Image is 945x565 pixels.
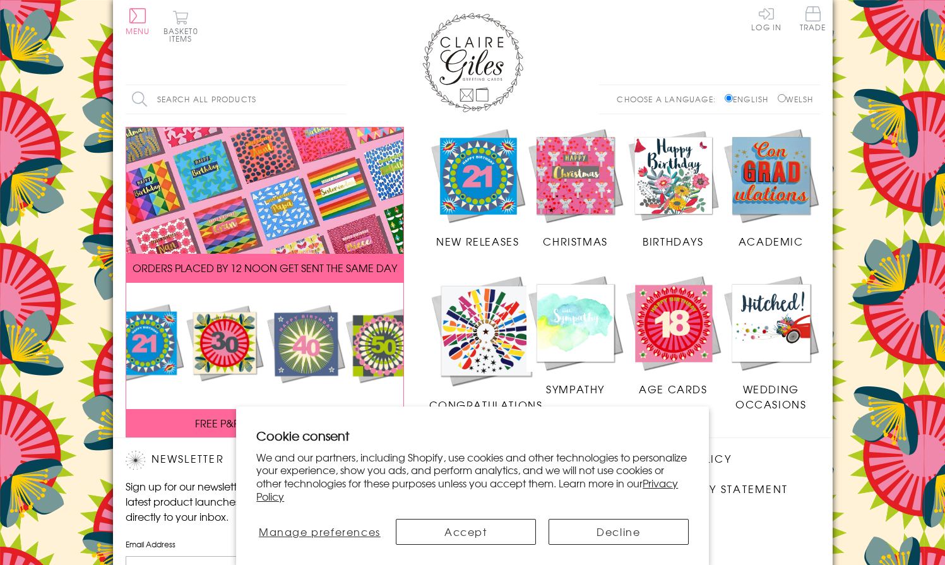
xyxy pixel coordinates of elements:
[429,274,543,412] a: Congratulations
[800,6,826,33] a: Trade
[639,381,707,396] span: Age Cards
[429,397,543,412] span: Congratulations
[195,415,334,431] span: FREE P&P ON ALL UK ORDERS
[133,260,397,275] span: ORDERS PLACED BY 12 NOON GET SENT THE SAME DAY
[543,234,607,249] span: Christmas
[631,481,788,498] a: Accessibility Statement
[436,234,519,249] span: New Releases
[396,519,536,545] button: Accept
[617,93,722,105] p: Choose a language:
[725,94,733,102] input: English
[126,538,340,550] label: Email Address
[549,519,689,545] button: Decline
[429,127,527,249] a: New Releases
[735,381,806,412] span: Wedding Occasions
[126,85,347,114] input: Search all products
[126,451,340,470] h2: Newsletter
[259,524,381,539] span: Manage preferences
[778,94,786,102] input: Welsh
[126,25,150,37] span: Menu
[256,451,689,503] p: We and our partners, including Shopify, use cookies and other technologies to personalize your ex...
[169,25,198,44] span: 0 items
[334,85,347,114] input: Search
[722,274,820,412] a: Wedding Occasions
[256,475,678,504] a: Privacy Policy
[526,274,624,396] a: Sympathy
[526,127,624,249] a: Christmas
[725,93,775,105] label: English
[778,93,814,105] label: Welsh
[739,234,804,249] span: Academic
[546,381,605,396] span: Sympathy
[422,13,523,112] img: Claire Giles Greetings Cards
[800,6,826,31] span: Trade
[624,274,722,396] a: Age Cards
[722,127,820,249] a: Academic
[256,427,689,444] h2: Cookie consent
[126,479,340,524] p: Sign up for our newsletter to receive the latest product launches, news and offers directly to yo...
[751,6,782,31] a: Log In
[163,10,198,42] button: Basket0 items
[624,127,722,249] a: Birthdays
[256,519,383,545] button: Manage preferences
[126,8,150,35] button: Menu
[643,234,703,249] span: Birthdays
